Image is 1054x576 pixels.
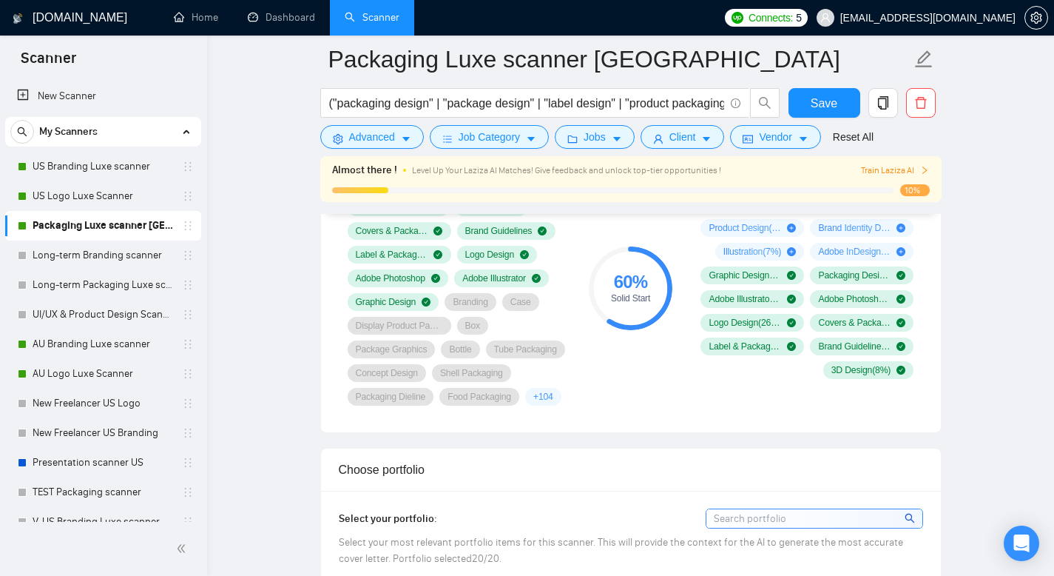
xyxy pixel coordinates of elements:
span: Food Packaging [447,391,511,403]
span: Illustration ( 7 %) [723,246,782,258]
button: idcardVendorcaret-down [730,125,820,149]
span: caret-down [401,133,411,144]
span: plus-circle [896,247,905,256]
span: caret-down [526,133,536,144]
a: US Branding Luxe scanner [33,152,173,181]
span: check-circle [787,318,796,327]
li: New Scanner [5,81,201,111]
span: info-circle [731,98,740,108]
div: Choose portfolio [339,449,923,491]
span: double-left [176,541,191,556]
span: check-circle [520,250,529,259]
a: Packaging Luxe scanner [GEOGRAPHIC_DATA] [33,211,173,241]
span: Box [465,320,481,332]
span: Concept Design [356,367,418,379]
button: userClientcaret-down [641,125,725,149]
span: check-circle [787,295,796,304]
span: Label & Packaging Design ( 19 %) [709,341,781,352]
span: Label & Packaging Design [356,249,428,261]
span: Jobs [584,129,606,145]
span: Covers & Packaging [356,225,428,237]
a: searchScanner [345,11,399,24]
span: Almost there ! [332,162,397,178]
button: barsJob Categorycaret-down [430,125,549,149]
button: folderJobscaret-down [555,125,635,149]
span: Adobe Illustrator ( 56 %) [709,293,781,305]
span: holder [182,250,194,261]
span: Packaging Dieline [356,391,426,403]
span: Brand Guidelines ( 10 %) [818,341,891,352]
span: My Scanners [39,117,98,147]
span: bars [442,133,453,144]
span: Graphic Design ( 76 %) [709,269,781,281]
span: Case [510,296,531,308]
span: Level Up Your Laziza AI Matches! Give feedback and unlock top-tier opportunities ! [412,165,721,175]
span: Adobe Photoshop [356,272,425,284]
span: holder [182,427,194,439]
a: UI/UX & Product Design Scanner [33,300,173,329]
span: 10% [900,184,930,196]
span: search [905,510,917,526]
span: + 104 [533,391,553,403]
span: 3D Design ( 8 %) [831,364,891,376]
span: folder [567,133,578,144]
span: holder [182,309,194,321]
span: caret-down [612,133,622,144]
span: holder [182,398,194,409]
span: 5 [796,10,802,26]
span: check-circle [896,342,905,351]
span: caret-down [798,133,808,144]
span: Shell Packaging [440,367,503,379]
button: setting [1024,6,1048,30]
span: check-circle [787,342,796,351]
span: Logo Design [465,249,515,261]
button: Train Laziza AI [861,164,929,178]
span: search [751,96,779,110]
span: Packaging Design ( 70 %) [818,269,891,281]
span: check-circle [433,250,442,259]
span: check-circle [532,274,541,283]
span: Select your portfolio: [339,512,437,525]
span: user [653,133,663,144]
span: idcard [743,133,753,144]
span: setting [333,133,343,144]
span: holder [182,161,194,173]
a: Long-term Branding scanner [33,241,173,270]
span: caret-down [701,133,712,144]
span: check-circle [896,295,905,304]
a: Reset All [833,129,874,145]
span: check-circle [433,227,442,235]
span: holder [182,190,194,202]
div: Open Intercom Messenger [1004,526,1039,561]
span: Save [811,94,837,113]
span: Package Graphics [356,344,428,355]
span: holder [182,486,194,498]
a: homeHome [174,11,218,24]
span: Advanced [349,129,395,145]
span: holder [182,516,194,528]
span: holder [182,279,194,291]
span: plus-circle [787,247,796,256]
input: Scanner name... [328,41,911,78]
a: New Scanner [17,81,189,111]
span: Logo Design ( 26 %) [709,317,781,329]
span: Vendor [759,129,791,145]
span: check-circle [787,271,796,280]
span: Display Product Packaging [356,320,443,332]
a: AU Logo Luxe Scanner [33,359,173,389]
div: Solid Start [589,294,672,303]
span: check-circle [431,274,440,283]
button: search [10,120,34,144]
span: check-circle [896,366,905,375]
span: right [920,166,929,175]
span: Graphic Design [356,296,416,308]
button: copy [868,88,898,118]
span: check-circle [422,298,430,307]
a: setting [1024,12,1048,24]
span: Bottle [449,344,471,355]
span: Adobe Illustrator [462,272,526,284]
span: copy [869,96,897,110]
span: holder [182,220,194,232]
